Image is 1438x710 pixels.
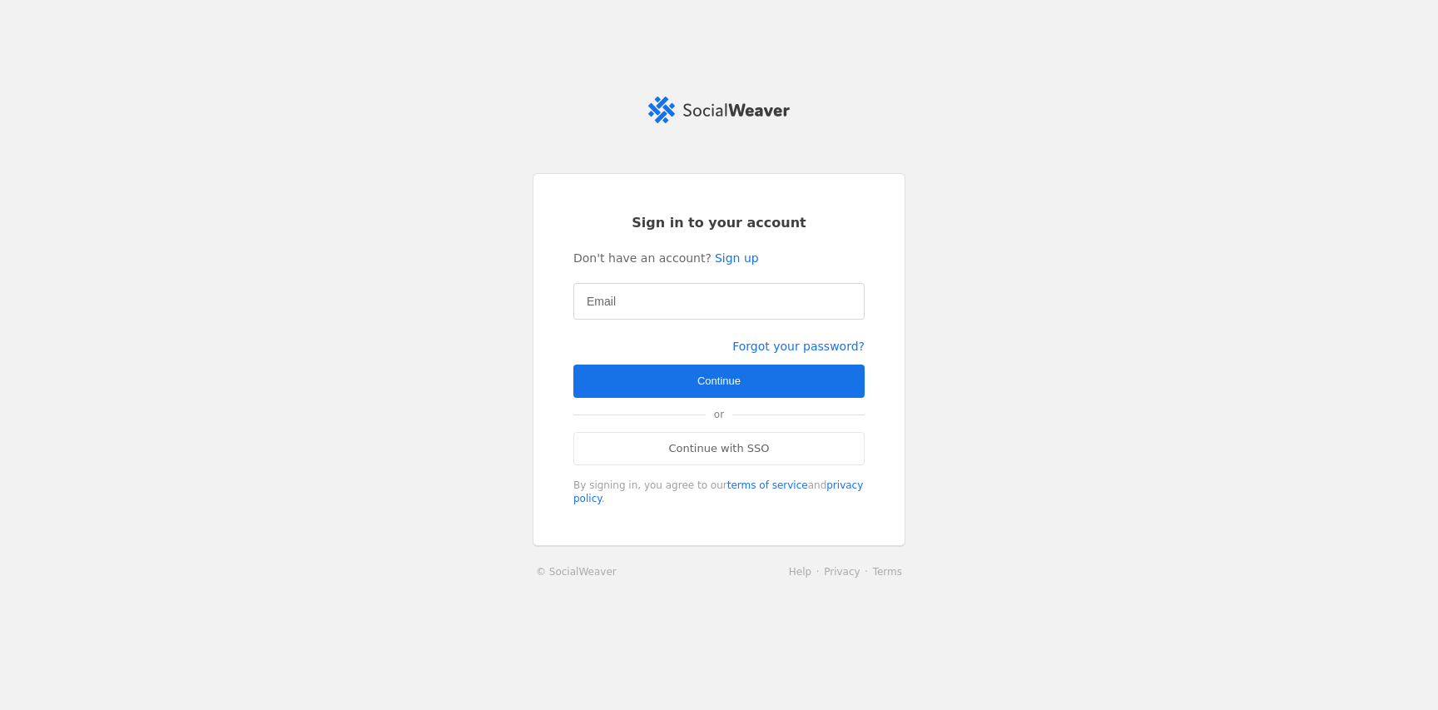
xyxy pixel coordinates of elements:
[536,564,617,580] a: © SocialWeaver
[573,365,865,398] button: Continue
[727,479,808,491] a: terms of service
[732,340,865,353] a: Forgot your password?
[811,564,824,580] li: ·
[573,432,865,465] a: Continue with SSO
[587,291,616,311] mat-label: Email
[587,291,851,311] input: Email
[715,250,759,266] a: Sign up
[632,214,806,232] span: Sign in to your account
[697,373,741,390] span: Continue
[824,566,860,578] a: Privacy
[573,479,865,505] div: By signing in, you agree to our and .
[789,566,811,578] a: Help
[706,398,732,431] span: or
[860,564,873,580] li: ·
[573,250,712,266] span: Don't have an account?
[873,566,902,578] a: Terms
[573,479,863,504] a: privacy policy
